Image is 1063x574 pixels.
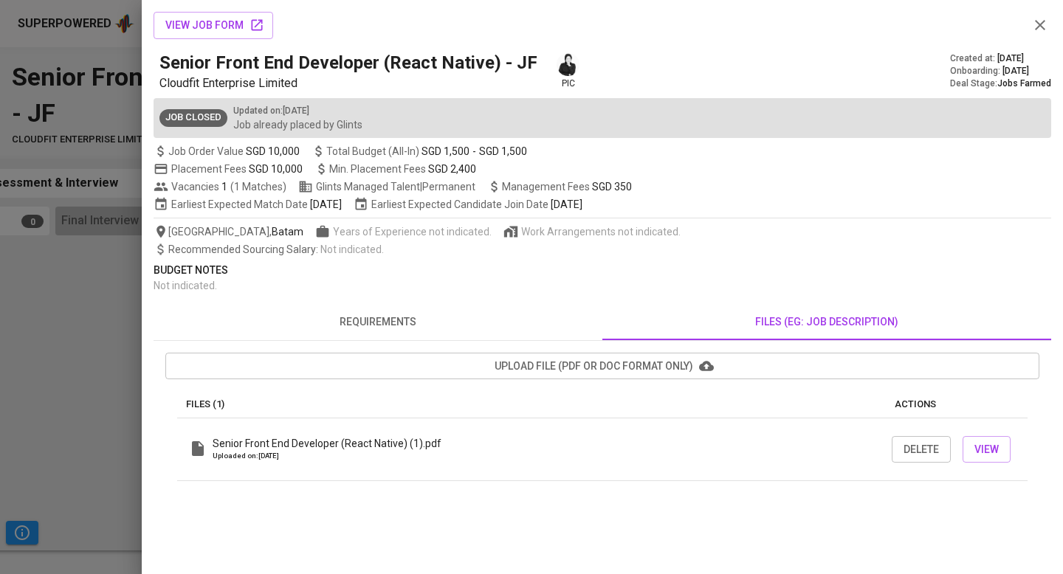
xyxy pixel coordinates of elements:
img: medwi@glints.com [557,53,579,76]
span: Job Closed [159,111,227,125]
span: SGD 10,000 [249,163,303,175]
span: Delete [904,440,939,459]
span: [GEOGRAPHIC_DATA] , [154,224,303,239]
span: Jobs Farmed [997,78,1051,89]
p: Updated on : [DATE] [233,104,362,117]
p: Budget Notes [154,263,1051,278]
span: SGD 350 [592,181,632,193]
p: actions [895,397,1019,412]
span: View [974,440,999,459]
span: SGD 10,000 [246,144,300,159]
span: SGD 1,500 [422,144,469,159]
span: Glints Managed Talent | Permanent [298,179,475,194]
button: view job form [154,12,273,39]
span: - [472,144,476,159]
span: Batam [272,224,303,239]
button: upload file (pdf or doc format only) [165,353,1039,380]
span: 1 [219,179,227,194]
span: view job form [165,16,261,35]
button: View [963,436,1011,463]
span: Earliest Expected Candidate Join Date [354,197,582,212]
button: Delete [892,436,951,463]
span: Cloudfit Enterprise Limited [159,76,297,90]
p: Uploaded on: [DATE] [213,451,441,461]
div: Created at : [950,52,1051,65]
span: Recommended Sourcing Salary : [168,243,320,255]
span: Vacancies ( 1 Matches ) [154,179,286,194]
span: [DATE] [551,197,582,212]
p: Job already placed by Glints [233,117,362,132]
span: Total Budget (All-In) [312,144,527,159]
span: [DATE] [310,197,342,212]
p: Senior Front End Developer (React Native) (1).pdf [213,436,441,451]
div: pic [555,52,581,90]
span: files (eg: job description) [611,313,1042,331]
span: Management Fees [502,181,632,193]
span: Min. Placement Fees [329,163,476,175]
span: Job Order Value [154,144,300,159]
span: SGD 1,500 [479,144,527,159]
span: SGD 2,400 [428,163,476,175]
div: Deal Stage : [950,77,1051,90]
span: [DATE] [997,52,1024,65]
span: requirements [162,313,594,331]
span: Not indicated . [320,243,384,255]
span: Years of Experience not indicated. [333,224,492,239]
span: Not indicated . [154,280,217,291]
span: [DATE] [1002,65,1029,77]
span: upload file (pdf or doc format only) [177,357,1028,376]
h5: Senior Front End Developer (React Native) - JF [159,51,537,75]
span: Earliest Expected Match Date [154,197,342,212]
span: Placement Fees [171,163,303,175]
span: Work Arrangements not indicated. [521,224,681,239]
p: Files (1) [186,397,895,412]
div: Onboarding : [950,65,1051,77]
